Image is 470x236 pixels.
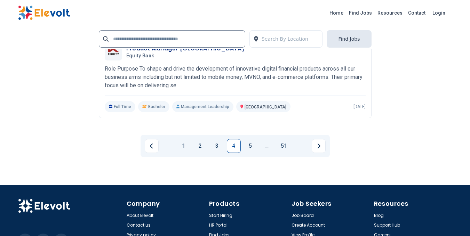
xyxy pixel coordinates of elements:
[209,199,287,209] h4: Products
[374,213,384,218] a: Blog
[127,222,151,228] a: Contact us
[260,139,274,153] a: Jump forward
[127,199,205,209] h4: Company
[435,203,470,236] iframe: Chat Widget
[193,139,207,153] a: Page 2
[405,7,428,18] a: Contact
[375,7,405,18] a: Resources
[244,139,257,153] a: Page 5
[353,104,366,109] p: [DATE]
[105,101,136,112] p: Full Time
[105,43,366,112] a: Equity BankProduct Manager [GEOGRAPHIC_DATA]Equity BankRole Purpose To shape and drive the develo...
[172,101,233,112] p: Management Leadership
[428,6,449,20] a: Login
[374,222,400,228] a: Support Hub
[292,213,314,218] a: Job Board
[292,222,325,228] a: Create Account
[312,139,326,153] a: Next page
[292,199,370,209] h4: Job Seekers
[177,139,191,153] a: Page 1
[327,30,371,48] button: Find Jobs
[127,213,153,218] a: About Elevolt
[105,65,366,90] p: Role Purpose To shape and drive the development of innovative digital financial products across a...
[145,139,326,153] ul: Pagination
[106,47,120,56] img: Equity Bank
[245,105,286,109] span: [GEOGRAPHIC_DATA]
[227,139,241,153] a: Page 4 is your current page
[126,53,154,59] span: Equity Bank
[277,139,291,153] a: Page 51
[346,7,375,18] a: Find Jobs
[18,199,70,213] img: Elevolt
[148,104,165,109] span: Bachelor
[327,7,346,18] a: Home
[209,213,232,218] a: Start Hiring
[374,199,452,209] h4: Resources
[210,139,224,153] a: Page 3
[145,139,159,153] a: Previous page
[18,6,70,20] img: Elevolt
[209,222,228,228] a: HR Portal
